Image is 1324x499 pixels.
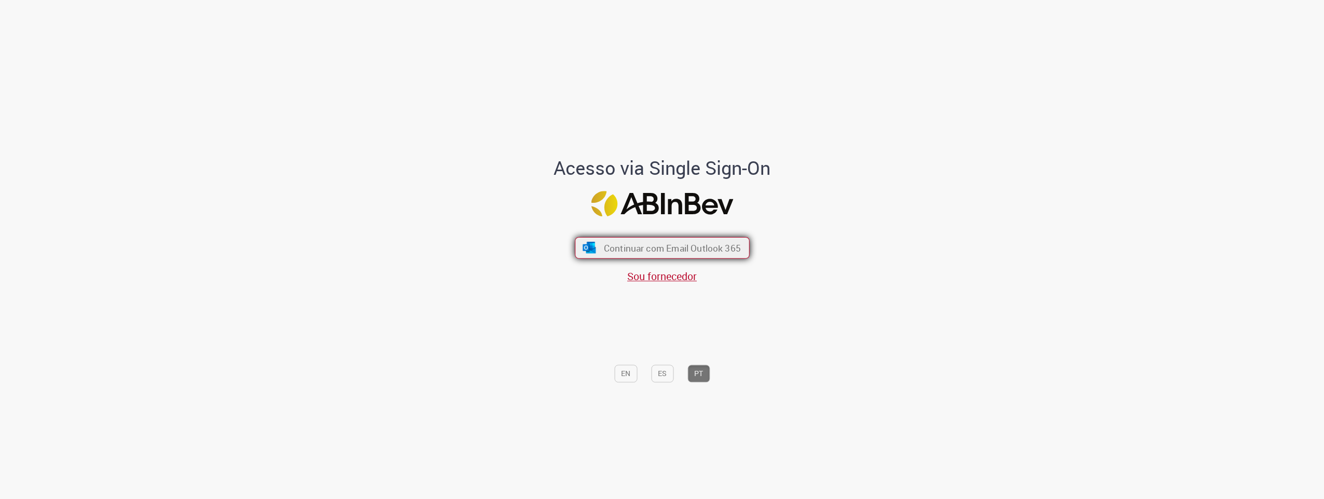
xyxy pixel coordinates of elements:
[614,365,637,382] button: EN
[687,365,710,382] button: PT
[518,158,806,179] h1: Acesso via Single Sign-On
[582,242,597,254] img: ícone Azure/Microsoft 360
[627,270,697,284] a: Sou fornecedor
[575,237,750,259] button: ícone Azure/Microsoft 360 Continuar com Email Outlook 365
[591,191,733,216] img: Logo ABInBev
[603,242,740,254] span: Continuar com Email Outlook 365
[651,365,673,382] button: ES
